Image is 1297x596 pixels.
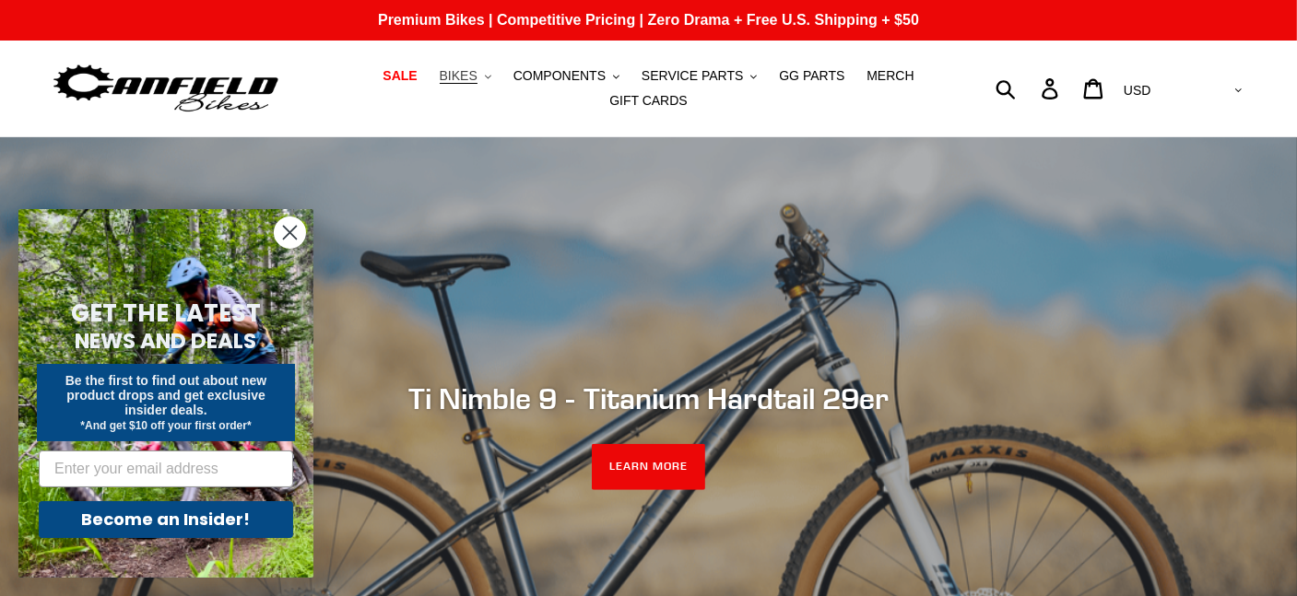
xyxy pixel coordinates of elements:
img: Canfield Bikes [51,60,281,118]
a: SALE [373,64,426,88]
span: SERVICE PARTS [642,68,743,84]
button: COMPONENTS [504,64,629,88]
h2: Ti Nimble 9 - Titanium Hardtail 29er [147,380,1151,415]
span: MERCH [867,68,914,84]
a: GIFT CARDS [600,88,697,113]
a: GG PARTS [770,64,854,88]
button: Close dialog [274,216,306,249]
a: MERCH [857,64,923,88]
button: BIKES [430,64,501,88]
span: GG PARTS [779,68,844,84]
a: LEARN MORE [592,444,705,490]
input: Enter your email address [39,450,293,487]
span: NEWS AND DEALS [76,326,257,356]
span: COMPONENTS [513,68,606,84]
span: GET THE LATEST [71,297,261,330]
button: Become an Insider! [39,501,293,538]
span: SALE [383,68,417,84]
span: *And get $10 off your first order* [80,419,251,432]
span: Be the first to find out about new product drops and get exclusive insider deals. [65,373,267,417]
span: BIKES [440,68,478,84]
input: Search [1006,68,1053,109]
span: GIFT CARDS [609,93,688,109]
button: SERVICE PARTS [632,64,766,88]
